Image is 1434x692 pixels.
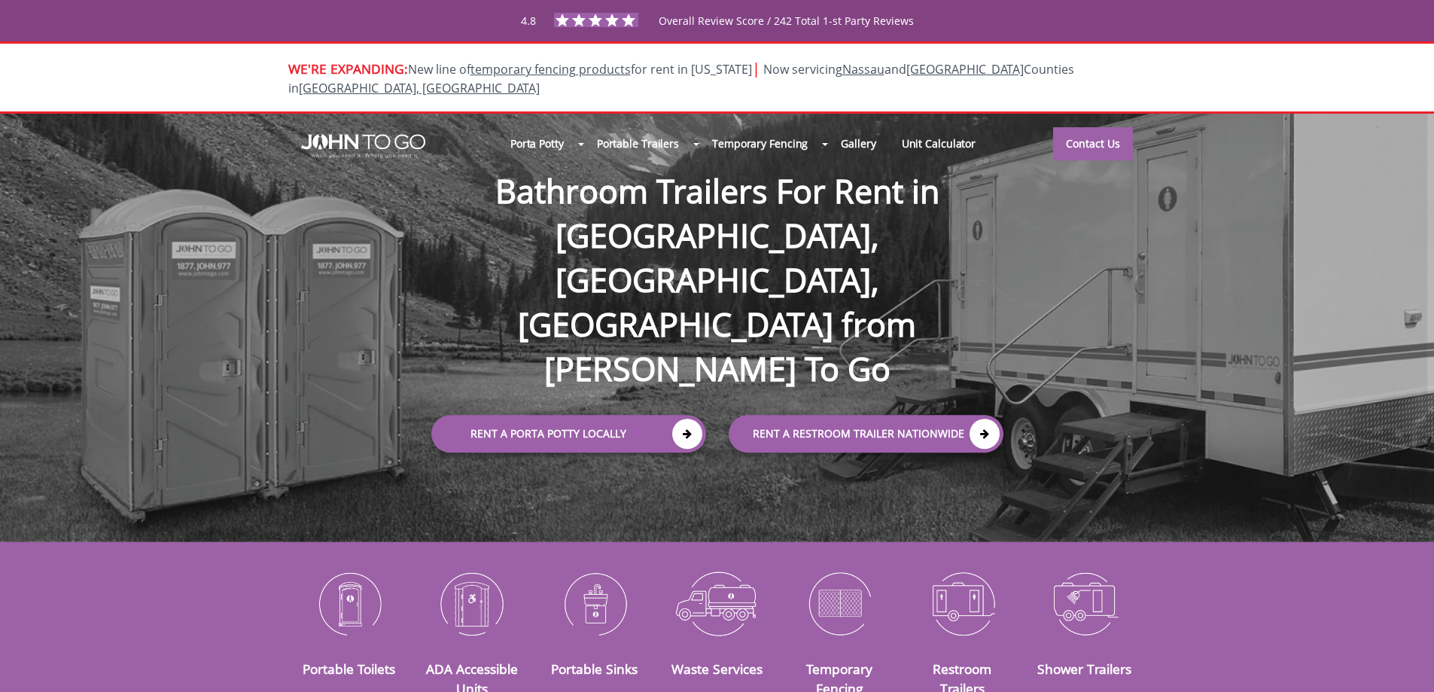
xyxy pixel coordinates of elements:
[300,564,400,642] img: Portable-Toilets-icon_N.png
[422,564,522,642] img: ADA-Accessible-Units-icon_N.png
[288,61,1074,96] span: New line of for rent in [US_STATE]
[299,80,540,96] a: [GEOGRAPHIC_DATA], [GEOGRAPHIC_DATA]
[584,127,692,160] a: Portable Trailers
[667,564,767,642] img: Waste-Services-icon_N.png
[544,564,644,642] img: Portable-Sinks-icon_N.png
[416,120,1018,392] h1: Bathroom Trailers For Rent in [GEOGRAPHIC_DATA], [GEOGRAPHIC_DATA], [GEOGRAPHIC_DATA] from [PERSO...
[828,127,888,160] a: Gallery
[906,61,1024,78] a: [GEOGRAPHIC_DATA]
[699,127,821,160] a: Temporary Fencing
[303,660,395,678] a: Portable Toilets
[912,564,1012,642] img: Restroom-Trailers-icon_N.png
[729,415,1003,453] a: rent a RESTROOM TRAILER Nationwide
[521,14,536,28] span: 4.8
[288,61,1074,96] span: Now servicing and Counties in
[842,61,884,78] a: Nassau
[470,61,631,78] a: temporary fencing products
[1053,127,1133,160] a: Contact Us
[498,127,577,160] a: Porta Potty
[431,415,706,453] a: Rent a Porta Potty Locally
[1037,660,1131,678] a: Shower Trailers
[288,59,408,78] span: WE'RE EXPANDING:
[1035,564,1135,642] img: Shower-Trailers-icon_N.png
[671,660,763,678] a: Waste Services
[790,564,890,642] img: Temporary-Fencing-cion_N.png
[659,14,914,58] span: Overall Review Score / 242 Total 1-st Party Reviews
[301,134,425,158] img: JOHN to go
[889,127,989,160] a: Unit Calculator
[752,58,760,78] span: |
[551,660,638,678] a: Portable Sinks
